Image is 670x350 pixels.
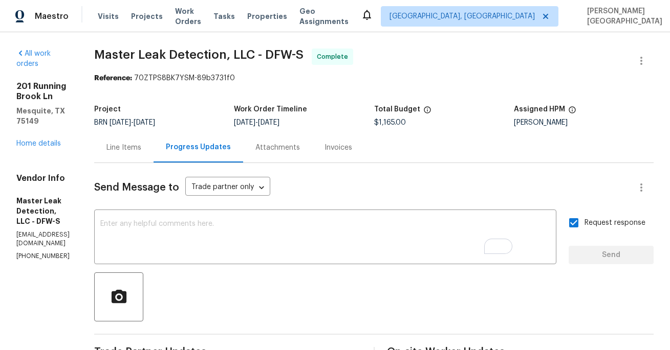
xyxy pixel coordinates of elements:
[568,106,576,119] span: The hpm assigned to this work order.
[175,6,201,27] span: Work Orders
[94,49,304,61] span: Master Leak Detection, LLC - DFW-S
[255,143,300,153] div: Attachments
[317,52,352,62] span: Complete
[16,50,51,67] a: All work orders
[16,252,70,261] p: [PHONE_NUMBER]
[110,119,131,126] span: [DATE]
[16,230,70,248] p: [EMAIL_ADDRESS][DOMAIN_NAME]
[94,75,132,82] b: Reference:
[299,6,349,27] span: Geo Assignments
[16,173,70,183] h4: Vendor Info
[374,119,406,126] span: $1,165.00
[213,13,235,20] span: Tasks
[390,11,535,21] span: [GEOGRAPHIC_DATA], [GEOGRAPHIC_DATA]
[110,119,155,126] span: -
[423,106,431,119] span: The total cost of line items that have been proposed by Opendoor. This sum includes line items th...
[100,220,550,256] textarea: To enrich screen reader interactions, please activate Accessibility in Grammarly extension settings
[247,11,287,21] span: Properties
[134,119,155,126] span: [DATE]
[514,119,654,126] div: [PERSON_NAME]
[585,218,645,228] span: Request response
[16,106,70,126] h5: Mesquite, TX 75149
[234,106,307,113] h5: Work Order Timeline
[98,11,119,21] span: Visits
[325,143,352,153] div: Invoices
[131,11,163,21] span: Projects
[94,119,155,126] span: BRN
[16,196,70,226] h5: Master Leak Detection, LLC - DFW-S
[234,119,279,126] span: -
[94,106,121,113] h5: Project
[234,119,255,126] span: [DATE]
[16,81,70,102] h2: 201 Running Brook Ln
[166,142,231,152] div: Progress Updates
[185,179,270,196] div: Trade partner only
[94,182,179,193] span: Send Message to
[258,119,279,126] span: [DATE]
[374,106,420,113] h5: Total Budget
[583,6,662,27] span: [PERSON_NAME][GEOGRAPHIC_DATA]
[94,73,654,83] div: 70ZTPS8BK7YSM-89b3731f0
[106,143,141,153] div: Line Items
[16,140,61,147] a: Home details
[35,11,69,21] span: Maestro
[514,106,565,113] h5: Assigned HPM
